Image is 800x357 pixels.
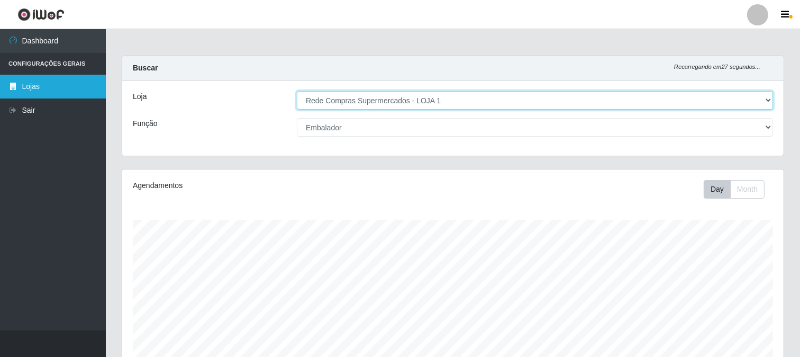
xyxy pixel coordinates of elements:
[133,118,158,129] label: Função
[17,8,65,21] img: CoreUI Logo
[704,180,765,199] div: First group
[704,180,773,199] div: Toolbar with button groups
[704,180,731,199] button: Day
[133,180,390,191] div: Agendamentos
[674,64,760,70] i: Recarregando em 27 segundos...
[133,64,158,72] strong: Buscar
[133,91,147,102] label: Loja
[730,180,765,199] button: Month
